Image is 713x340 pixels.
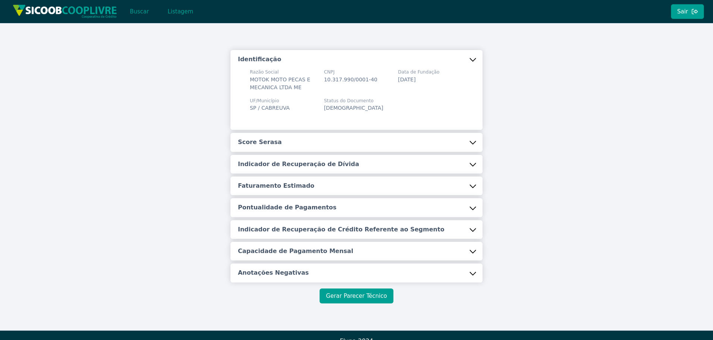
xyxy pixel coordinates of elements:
span: UF/Município [250,97,290,104]
h5: Capacidade de Pagamento Mensal [238,247,353,255]
button: Capacidade de Pagamento Mensal [230,242,483,261]
span: [DATE] [398,77,415,82]
button: Listagem [161,4,200,19]
span: Razão Social [250,69,315,75]
span: Data de Fundação [398,69,439,75]
h5: Pontualidade de Pagamentos [238,203,336,212]
h5: Indicador de Recuperação de Dívida [238,160,359,168]
button: Anotações Negativas [230,263,483,282]
span: SP / CABREUVA [250,105,290,111]
h5: Indicador de Recuperação de Crédito Referente ao Segmento [238,225,445,234]
button: Gerar Parecer Técnico [320,288,393,303]
button: Buscar [123,4,155,19]
h5: Identificação [238,55,281,63]
button: Identificação [230,50,483,69]
h5: Score Serasa [238,138,282,146]
button: Faturamento Estimado [230,177,483,195]
span: [DEMOGRAPHIC_DATA] [324,105,383,111]
span: CNPJ [324,69,377,75]
button: Sair [671,4,704,19]
span: MOTOK MOTO PECAS E MECANICA LTDA ME [250,77,310,90]
h5: Anotações Negativas [238,269,309,277]
button: Score Serasa [230,133,483,152]
span: 10.317.990/0001-40 [324,77,377,82]
span: Status do Documento [324,97,383,104]
h5: Faturamento Estimado [238,182,314,190]
img: img/sicoob_cooplivre.png [13,4,117,18]
button: Indicador de Recuperação de Crédito Referente ao Segmento [230,220,483,239]
button: Indicador de Recuperação de Dívida [230,155,483,174]
button: Pontualidade de Pagamentos [230,198,483,217]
